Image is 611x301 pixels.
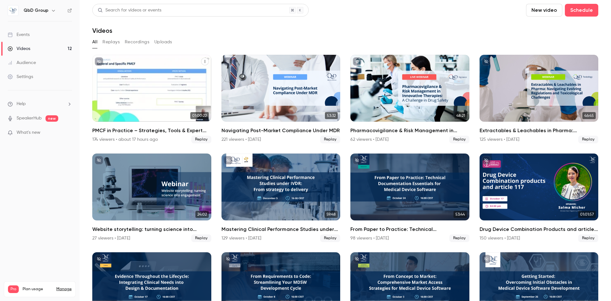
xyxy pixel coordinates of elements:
[320,234,340,242] span: Replay
[92,55,211,143] a: 01:00:22PMCF in Practice – Strategies, Tools & Expert Insights174 viewers • about 17 hours agoReplay
[102,37,120,47] button: Replays
[325,211,338,218] span: 59:48
[221,154,341,242] a: 59:48Mastering Clinical Performance Studies under IVDR: from strategy to delivery.129 viewers • [...
[221,55,341,143] li: Navigating Post-Market Compliance Under MDR
[224,255,232,263] button: unpublished
[195,211,209,218] span: 24:02
[8,5,18,16] img: QbD Group
[92,127,211,134] h2: PMCF in Practice – Strategies, Tools & Expert Insights
[526,4,562,17] button: New video
[221,235,261,241] div: 129 viewers • [DATE]
[8,285,19,293] span: Pro
[480,136,519,143] div: 125 viewers • [DATE]
[565,4,598,17] button: Schedule
[8,60,36,66] div: Audience
[191,136,211,143] span: Replay
[480,55,599,143] a: 46:45Extractables & Leachables in Pharma: Navigating Evolving Regulations and Toxicological Chall...
[480,226,599,233] h2: Drug Device Combination Products and article 117
[482,156,490,164] button: unpublished
[23,287,53,292] span: Plan usage
[353,156,361,164] button: unpublished
[350,154,469,242] a: 53:44From Paper to Practice: Technical Documentation Essentials for Medical Device Software98 vie...
[578,136,598,143] span: Replay
[64,130,72,136] iframe: Noticeable Trigger
[350,235,389,241] div: 98 viewers • [DATE]
[24,7,48,14] h6: QbD Group
[56,287,72,292] a: Manage
[95,156,103,164] button: unpublished
[224,57,232,66] button: unpublished
[17,129,40,136] span: What's new
[480,154,599,242] a: 01:01:57Drug Device Combination Products and article 117150 viewers • [DATE]Replay
[8,74,33,80] div: Settings
[482,255,490,263] button: unpublished
[92,154,211,242] li: Website storytelling: turning science into engagement
[353,57,361,66] button: unpublished
[125,37,149,47] button: Recordings
[92,226,211,233] h2: Website storytelling: turning science into engagement
[353,255,361,263] button: unpublished
[320,136,340,143] span: Replay
[449,234,469,242] span: Replay
[578,234,598,242] span: Replay
[8,46,30,52] div: Videos
[350,136,389,143] div: 62 viewers • [DATE]
[582,112,596,119] span: 46:45
[480,127,599,134] h2: Extractables & Leachables in Pharma: Navigating Evolving Regulations and Toxicological Challenges
[350,55,469,143] li: Pharmacovigilance & Risk Management in Innovative Therapies: A Challenge in Drug Safety
[154,37,172,47] button: Uploads
[480,154,599,242] li: Drug Device Combination Products and article 117
[221,55,341,143] a: 53:32Navigating Post-Market Compliance Under MDR221 viewers • [DATE]Replay
[92,136,158,143] div: 174 viewers • about 17 hours ago
[8,32,30,38] div: Events
[449,136,469,143] span: Replay
[482,57,490,66] button: unpublished
[46,115,58,122] span: new
[224,156,232,164] button: unpublished
[221,154,341,242] li: Mastering Clinical Performance Studies under IVDR: from strategy to delivery.
[95,57,103,66] button: unpublished
[480,235,520,241] div: 150 viewers • [DATE]
[92,55,211,143] li: PMCF in Practice – Strategies, Tools & Expert Insights
[350,127,469,134] h2: Pharmacovigilance & Risk Management in Innovative Therapies: A Challenge in Drug Safety
[8,101,72,107] li: help-dropdown-opener
[454,112,467,119] span: 48:21
[17,115,42,122] a: SpeakerHub
[92,235,130,241] div: 27 viewers • [DATE]
[350,55,469,143] a: 48:21Pharmacovigilance & Risk Management in Innovative Therapies: A Challenge in Drug Safety62 vi...
[92,27,112,34] h1: Videos
[98,7,161,14] div: Search for videos or events
[350,154,469,242] li: From Paper to Practice: Technical Documentation Essentials for Medical Device Software
[95,255,103,263] button: unpublished
[17,101,26,107] span: Help
[191,234,211,242] span: Replay
[578,211,596,218] span: 01:01:57
[221,226,341,233] h2: Mastering Clinical Performance Studies under IVDR: from strategy to delivery.
[325,112,338,119] span: 53:32
[92,37,97,47] button: All
[221,136,261,143] div: 221 viewers • [DATE]
[221,127,341,134] h2: Navigating Post-Market Compliance Under MDR
[350,226,469,233] h2: From Paper to Practice: Technical Documentation Essentials for Medical Device Software
[92,4,598,297] section: Videos
[453,211,467,218] span: 53:44
[480,55,599,143] li: Extractables & Leachables in Pharma: Navigating Evolving Regulations and Toxicological Challenges
[92,154,211,242] a: 24:02Website storytelling: turning science into engagement27 viewers • [DATE]Replay
[190,112,209,119] span: 01:00:22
